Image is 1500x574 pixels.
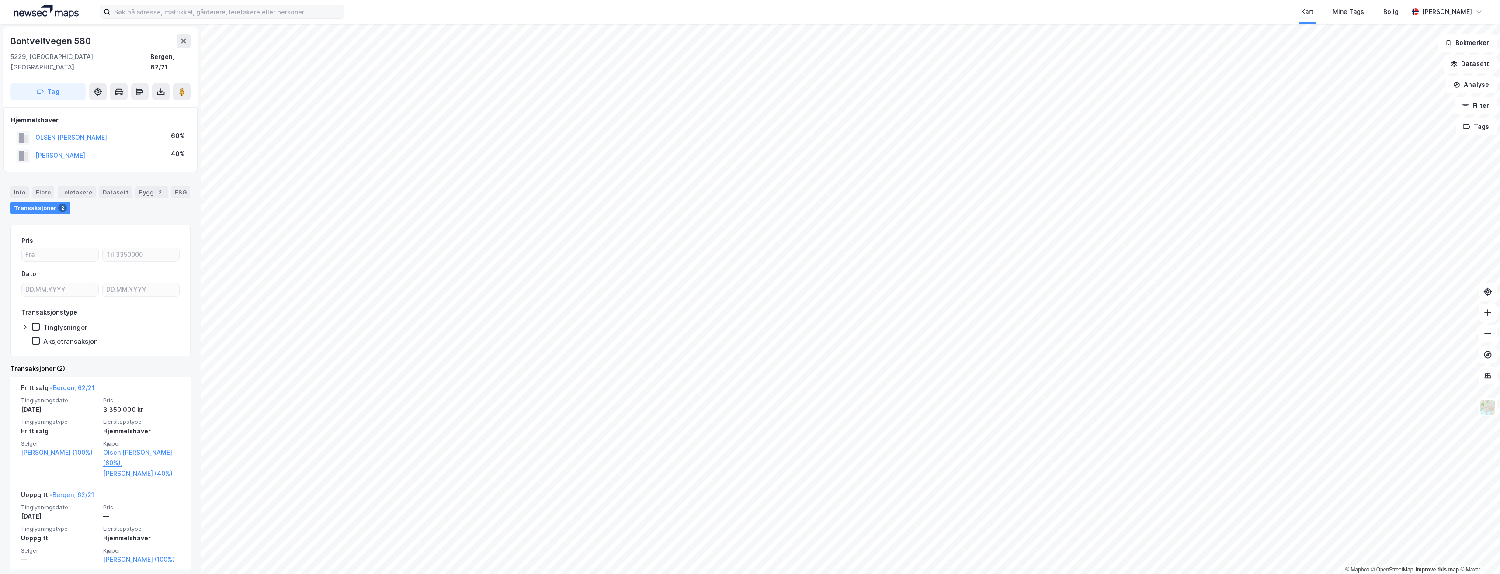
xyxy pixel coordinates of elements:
[21,426,98,436] div: Fritt salg
[14,5,79,18] img: logo.a4113a55bc3d86da70a041830d287a7e.svg
[156,188,164,197] div: 2
[103,405,180,415] div: 3 350 000 kr
[1443,55,1497,73] button: Datasett
[103,533,180,543] div: Hjemmelshaver
[1456,532,1500,574] iframe: Chat Widget
[1301,7,1313,17] div: Kart
[1455,97,1497,114] button: Filter
[171,149,185,159] div: 40%
[103,248,179,261] input: Til 3350000
[1437,34,1497,52] button: Bokmerker
[21,307,77,318] div: Transaksjonstype
[103,504,180,511] span: Pris
[21,397,98,404] span: Tinglysningsdato
[103,397,180,404] span: Pris
[53,384,94,391] a: Bergen, 62/21
[171,186,190,198] div: ESG
[21,269,36,279] div: Dato
[10,52,150,73] div: 5229, [GEOGRAPHIC_DATA], [GEOGRAPHIC_DATA]
[21,490,94,504] div: Uoppgitt -
[1345,567,1369,573] a: Mapbox
[103,511,180,522] div: —
[58,204,67,212] div: 2
[10,83,86,100] button: Tag
[103,418,180,425] span: Eierskapstype
[1422,7,1472,17] div: [PERSON_NAME]
[52,491,94,498] a: Bergen, 62/21
[111,5,344,18] input: Søk på adresse, matrikkel, gårdeiere, leietakere eller personer
[10,363,191,374] div: Transaksjoner (2)
[1333,7,1364,17] div: Mine Tags
[99,186,132,198] div: Datasett
[103,440,180,447] span: Kjøper
[21,440,98,447] span: Selger
[103,554,180,565] a: [PERSON_NAME] (100%)
[11,115,190,125] div: Hjemmelshaver
[32,186,54,198] div: Eiere
[1371,567,1413,573] a: OpenStreetMap
[43,337,98,346] div: Aksjetransaksjon
[171,131,185,141] div: 60%
[21,511,98,522] div: [DATE]
[150,52,191,73] div: Bergen, 62/21
[10,34,93,48] div: Bontveitvegen 580
[22,248,98,261] input: Fra
[103,468,180,479] a: [PERSON_NAME] (40%)
[21,504,98,511] span: Tinglysningsdato
[21,235,33,246] div: Pris
[103,525,180,533] span: Eierskapstype
[21,533,98,543] div: Uoppgitt
[21,447,98,458] a: [PERSON_NAME] (100%)
[21,383,94,397] div: Fritt salg -
[103,426,180,436] div: Hjemmelshaver
[1446,76,1497,93] button: Analyse
[135,186,168,198] div: Bygg
[103,547,180,554] span: Kjøper
[21,405,98,415] div: [DATE]
[1383,7,1399,17] div: Bolig
[21,418,98,425] span: Tinglysningstype
[10,202,70,214] div: Transaksjoner
[1456,118,1497,135] button: Tags
[10,186,29,198] div: Info
[21,547,98,554] span: Selger
[43,323,87,332] div: Tinglysninger
[21,525,98,533] span: Tinglysningstype
[22,283,98,296] input: DD.MM.YYYY
[58,186,96,198] div: Leietakere
[103,283,179,296] input: DD.MM.YYYY
[1479,399,1496,415] img: Z
[103,447,180,468] a: Olsen [PERSON_NAME] (60%),
[1416,567,1459,573] a: Improve this map
[21,554,98,565] div: —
